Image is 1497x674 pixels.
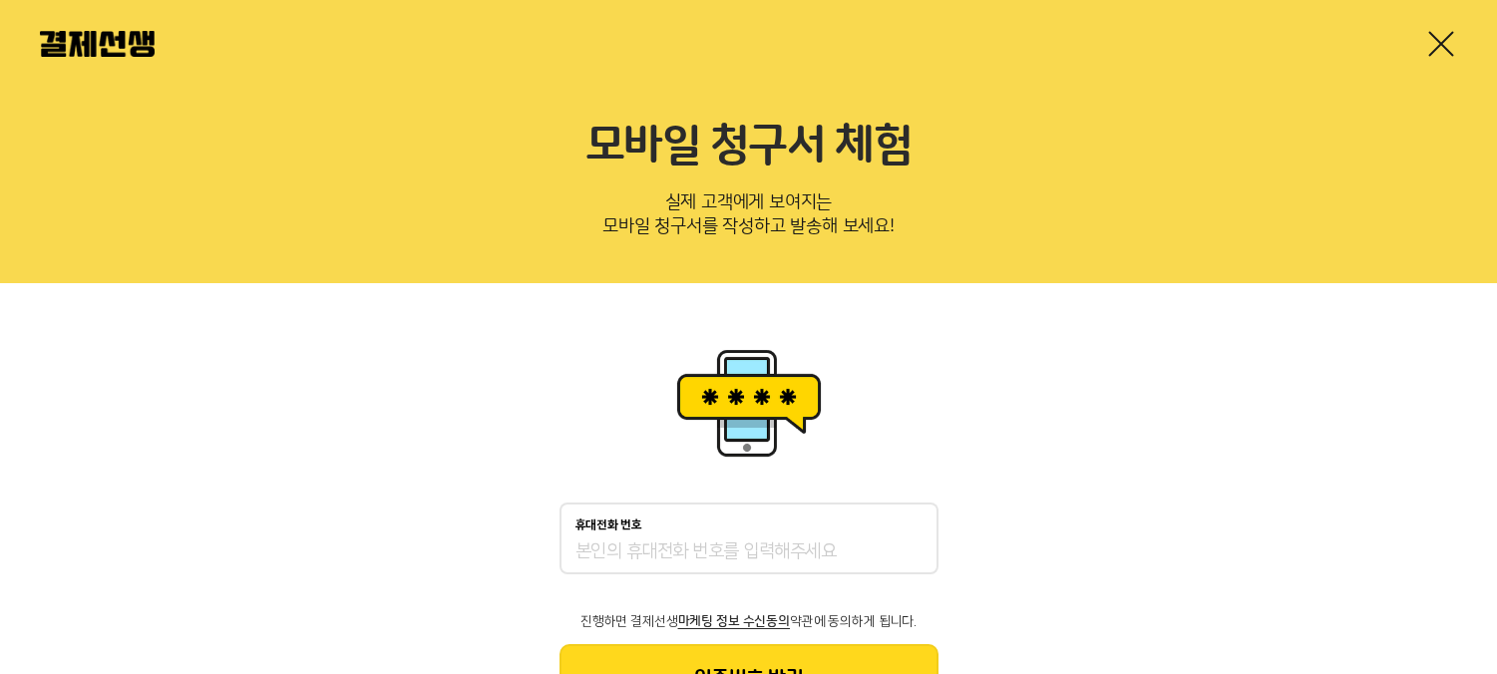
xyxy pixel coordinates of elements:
[678,614,790,628] span: 마케팅 정보 수신동의
[40,120,1457,173] h2: 모바일 청구서 체험
[669,343,829,463] img: 휴대폰인증 이미지
[40,31,155,57] img: 결제선생
[575,518,642,532] p: 휴대전화 번호
[560,614,938,628] p: 진행하면 결제선생 약관에 동의하게 됩니다.
[40,185,1457,251] p: 실제 고객에게 보여지는 모바일 청구서를 작성하고 발송해 보세요!
[575,540,923,564] input: 휴대전화 번호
